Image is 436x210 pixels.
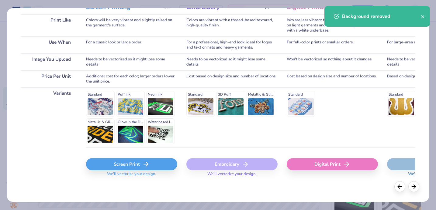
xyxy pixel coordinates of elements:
[86,14,177,36] div: Colors will be very vibrant and slightly raised on the garment's surface.
[21,70,77,87] div: Price Per Unit
[86,36,177,53] div: For a classic look or large order.
[287,36,378,53] div: For full-color prints or smaller orders.
[205,171,259,180] span: We'll vectorize your design.
[86,53,177,70] div: Needs to be vectorized so it might lose some details
[21,14,77,36] div: Print Like
[421,13,425,20] button: close
[86,158,177,170] div: Screen Print
[86,70,177,87] div: Additional cost for each color; larger orders lower the unit price.
[21,36,77,53] div: Use When
[186,53,278,70] div: Needs to be vectorized so it might lose some details
[21,87,77,147] div: Variants
[186,158,278,170] div: Embroidery
[287,70,378,87] div: Cost based on design size and number of locations.
[105,171,158,180] span: We'll vectorize your design.
[186,70,278,87] div: Cost based on design size and number of locations.
[186,14,278,36] div: Colors are vibrant with a thread-based textured, high-quality finish.
[342,13,421,20] div: Background removed
[287,158,378,170] div: Digital Print
[186,36,278,53] div: For a professional, high-end look; ideal for logos and text on hats and heavy garments.
[287,53,378,70] div: Won't be vectorized so nothing about it changes
[21,53,77,70] div: Image You Upload
[287,14,378,36] div: Inks are less vibrant than screen printing; smooth on light garments and raised on dark garments ...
